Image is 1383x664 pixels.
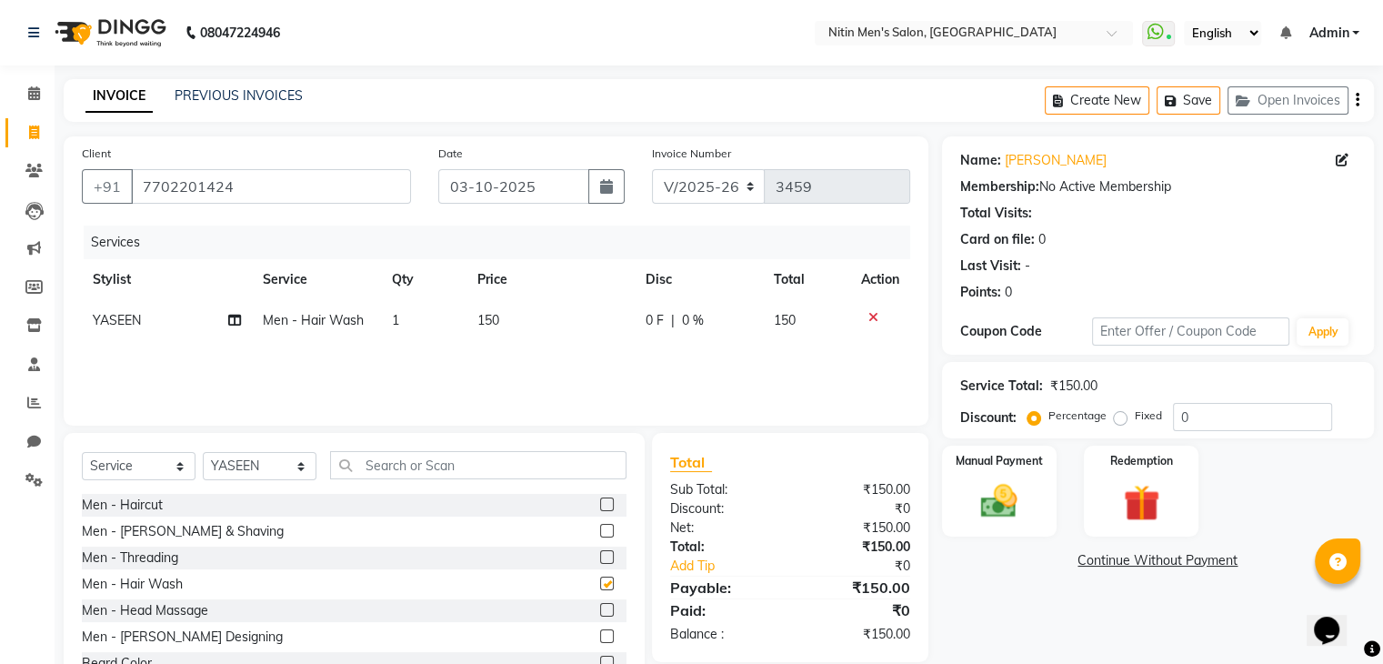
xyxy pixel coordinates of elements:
[82,601,208,620] div: Men - Head Massage
[392,312,399,328] span: 1
[175,87,303,104] a: PREVIOUS INVOICES
[646,311,664,330] span: 0 F
[763,259,850,300] th: Total
[85,80,153,113] a: INVOICE
[93,312,141,328] span: YASEEN
[82,548,178,568] div: Men - Threading
[1307,591,1365,646] iframe: chat widget
[263,312,364,328] span: Men - Hair Wash
[438,146,463,162] label: Date
[466,259,635,300] th: Price
[82,496,163,515] div: Men - Haircut
[46,7,171,58] img: logo
[671,311,675,330] span: |
[1112,480,1171,526] img: _gift.svg
[477,312,499,328] span: 150
[656,480,790,499] div: Sub Total:
[969,480,1028,522] img: _cash.svg
[1038,230,1046,249] div: 0
[960,408,1017,428] div: Discount:
[812,557,923,576] div: ₹0
[960,377,1043,396] div: Service Total:
[1228,86,1348,115] button: Open Invoices
[652,146,731,162] label: Invoice Number
[656,557,812,576] a: Add Tip
[790,538,924,557] div: ₹150.00
[960,230,1035,249] div: Card on file:
[1045,86,1149,115] button: Create New
[82,259,252,300] th: Stylist
[381,259,466,300] th: Qty
[774,312,796,328] span: 150
[1135,407,1162,424] label: Fixed
[790,599,924,621] div: ₹0
[1157,86,1220,115] button: Save
[656,518,790,538] div: Net:
[84,226,924,259] div: Services
[82,575,183,594] div: Men - Hair Wash
[252,259,381,300] th: Service
[790,499,924,518] div: ₹0
[330,451,626,479] input: Search or Scan
[1297,318,1348,346] button: Apply
[682,311,704,330] span: 0 %
[960,151,1001,170] div: Name:
[1005,151,1107,170] a: [PERSON_NAME]
[1110,453,1173,469] label: Redemption
[956,453,1043,469] label: Manual Payment
[960,283,1001,302] div: Points:
[656,538,790,557] div: Total:
[790,518,924,538] div: ₹150.00
[790,625,924,644] div: ₹150.00
[656,499,790,518] div: Discount:
[960,204,1032,223] div: Total Visits:
[960,177,1356,196] div: No Active Membership
[635,259,763,300] th: Disc
[82,628,283,647] div: Men - [PERSON_NAME] Designing
[960,322,1092,341] div: Coupon Code
[82,522,284,541] div: Men - [PERSON_NAME] & Shaving
[1050,377,1097,396] div: ₹150.00
[850,259,910,300] th: Action
[200,7,280,58] b: 08047224946
[656,577,790,599] div: Payable:
[1005,283,1012,302] div: 0
[1025,257,1030,276] div: -
[790,480,924,499] div: ₹150.00
[1308,24,1348,43] span: Admin
[656,599,790,621] div: Paid:
[946,551,1370,570] a: Continue Without Payment
[790,577,924,599] div: ₹150.00
[1092,317,1290,346] input: Enter Offer / Coupon Code
[82,169,133,204] button: +91
[656,625,790,644] div: Balance :
[131,169,411,204] input: Search by Name/Mobile/Email/Code
[1048,407,1107,424] label: Percentage
[82,146,111,162] label: Client
[960,177,1039,196] div: Membership:
[960,257,1021,276] div: Last Visit:
[670,453,712,472] span: Total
